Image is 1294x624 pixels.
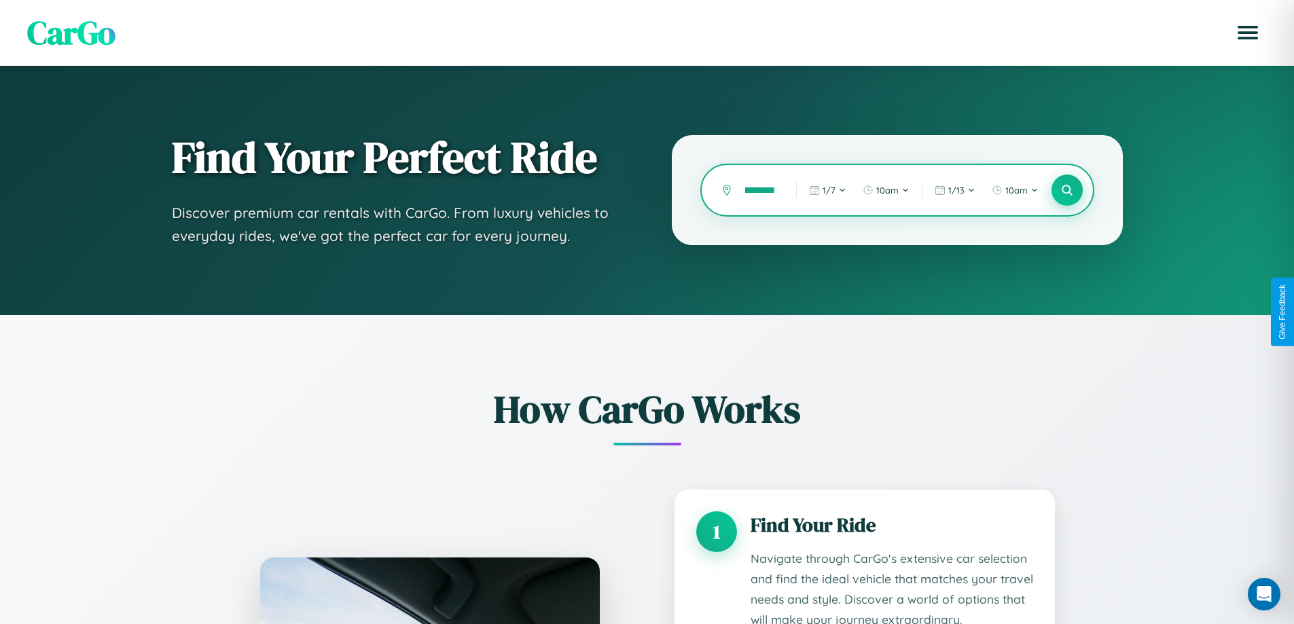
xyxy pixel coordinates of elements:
[876,185,899,196] span: 10am
[1278,285,1287,339] div: Give Feedback
[172,134,618,181] h1: Find Your Perfect Ride
[928,179,982,201] button: 1/13
[1005,185,1028,196] span: 10am
[985,179,1045,201] button: 10am
[1229,14,1267,52] button: Open menu
[856,179,916,201] button: 10am
[948,185,965,196] span: 1 / 13
[751,511,1033,538] h3: Find Your Ride
[172,202,618,247] p: Discover premium car rentals with CarGo. From luxury vehicles to everyday rides, we've got the pe...
[696,511,737,552] div: 1
[240,383,1055,435] h2: How CarGo Works
[1248,578,1280,610] div: Open Intercom Messenger
[802,179,853,201] button: 1/7
[27,10,115,55] span: CarGo
[823,185,835,196] span: 1 / 7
